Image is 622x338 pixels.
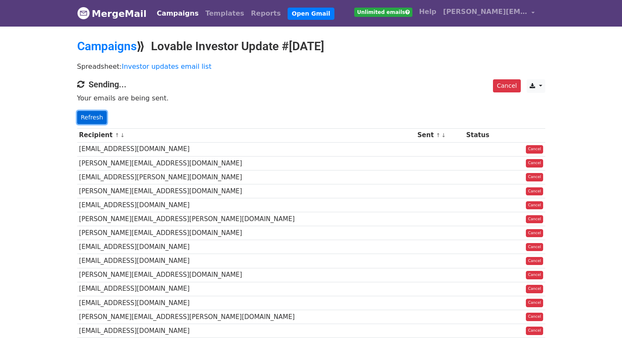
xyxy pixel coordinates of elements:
td: [EMAIL_ADDRESS][DOMAIN_NAME] [77,324,416,338]
a: Campaigns [153,5,202,22]
a: Cancel [526,285,543,293]
a: Cancel [526,327,543,335]
td: [PERSON_NAME][EMAIL_ADDRESS][PERSON_NAME][DOMAIN_NAME] [77,212,416,226]
a: Templates [202,5,248,22]
a: Reports [248,5,284,22]
td: [PERSON_NAME][EMAIL_ADDRESS][PERSON_NAME][DOMAIN_NAME] [77,310,416,324]
a: Cancel [526,201,543,210]
td: [PERSON_NAME][EMAIL_ADDRESS][DOMAIN_NAME] [77,268,416,282]
a: Investor updates email list [122,62,212,70]
a: Cancel [526,145,543,154]
td: [EMAIL_ADDRESS][DOMAIN_NAME] [77,240,416,254]
span: [PERSON_NAME][EMAIL_ADDRESS][DOMAIN_NAME] [443,7,528,17]
span: Unlimited emails [354,8,412,17]
h4: Sending... [77,79,545,89]
a: ↓ [442,132,446,138]
a: ↓ [120,132,125,138]
a: Cancel [526,271,543,279]
img: MergeMail logo [77,7,90,19]
a: Cancel [526,215,543,224]
td: [EMAIL_ADDRESS][DOMAIN_NAME] [77,296,416,310]
div: Chatt-widget [580,297,622,338]
p: Your emails are being sent. [77,94,545,103]
a: Cancel [526,229,543,238]
h2: ⟫ Lovable Investor Update #[DATE] [77,39,545,54]
a: Cancel [526,187,543,196]
a: Cancel [526,299,543,307]
th: Sent [415,128,464,142]
th: Status [464,128,506,142]
td: [PERSON_NAME][EMAIL_ADDRESS][DOMAIN_NAME] [77,226,416,240]
a: Cancel [526,257,543,265]
a: Cancel [526,159,543,168]
td: [EMAIL_ADDRESS][DOMAIN_NAME] [77,282,416,296]
td: [EMAIL_ADDRESS][DOMAIN_NAME] [77,198,416,212]
td: [EMAIL_ADDRESS][PERSON_NAME][DOMAIN_NAME] [77,170,416,184]
a: Cancel [526,173,543,181]
td: [PERSON_NAME][EMAIL_ADDRESS][DOMAIN_NAME] [77,156,416,170]
a: ↑ [436,132,441,138]
td: [PERSON_NAME][EMAIL_ADDRESS][DOMAIN_NAME] [77,184,416,198]
td: [EMAIL_ADDRESS][DOMAIN_NAME] [77,254,416,268]
a: ↑ [115,132,119,138]
a: Refresh [77,111,107,124]
a: Cancel [526,313,543,321]
p: Spreadsheet: [77,62,545,71]
a: Campaigns [77,39,137,53]
iframe: Chat Widget [580,297,622,338]
a: Help [416,3,440,20]
a: Cancel [493,79,520,92]
th: Recipient [77,128,416,142]
a: MergeMail [77,5,147,22]
a: Cancel [526,243,543,251]
a: Unlimited emails [351,3,416,20]
a: [PERSON_NAME][EMAIL_ADDRESS][DOMAIN_NAME] [440,3,539,23]
td: [EMAIL_ADDRESS][DOMAIN_NAME] [77,142,416,156]
a: Open Gmail [288,8,334,20]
